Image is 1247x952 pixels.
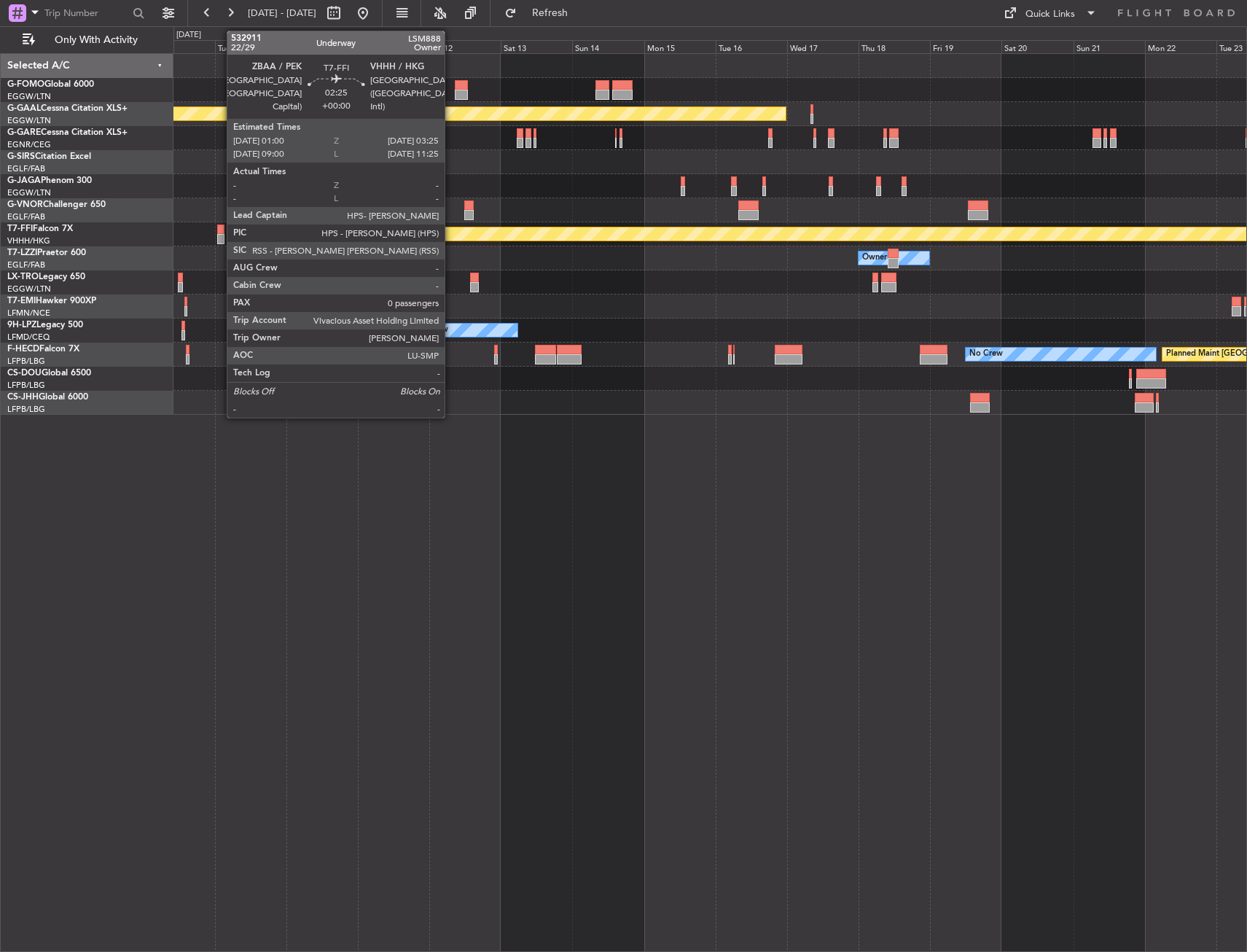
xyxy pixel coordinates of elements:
[7,260,45,270] a: EGLF/FAB
[16,28,158,52] button: Only With Activity
[7,104,128,113] a: G-GAALCessna Citation XLS+
[7,128,41,137] span: G-GARE
[7,404,45,415] a: LFPB/LBG
[969,343,1003,365] div: No Crew
[143,40,214,53] div: Mon 8
[38,35,154,45] span: Only With Activity
[361,247,386,269] div: Owner
[7,91,51,102] a: EGGW/LTN
[248,271,343,293] div: Planned Maint Dusseldorf
[7,152,35,161] span: G-SIRS
[572,40,644,53] div: Sun 14
[1074,40,1145,53] div: Sun 21
[7,176,41,185] span: G-JAGA
[7,211,45,222] a: EGLF/FAB
[498,1,585,25] button: Refresh
[520,8,581,18] span: Refresh
[7,297,96,305] a: T7-EMIHawker 900XP
[239,247,264,269] div: Owner
[7,139,51,150] a: EGNR/CEG
[7,321,83,329] a: 9H-LPZLegacy 500
[7,345,39,354] span: F-HECD
[7,80,44,89] span: G-FOMO
[7,321,36,329] span: 9H-LPZ
[7,200,43,209] span: G-VNOR
[7,163,45,174] a: EGLF/FAB
[7,176,92,185] a: G-JAGAPhenom 300
[1001,40,1073,53] div: Sat 20
[176,29,201,42] div: [DATE]
[313,223,434,245] div: Planned Maint Geneva (Cointrin)
[7,80,94,89] a: G-FOMOGlobal 6000
[7,249,86,257] a: T7-LZZIPraetor 600
[7,380,45,391] a: LFPB/LBG
[248,7,316,20] span: [DATE] - [DATE]
[1025,7,1075,22] div: Quick Links
[358,40,429,53] div: Thu 11
[787,40,859,53] div: Wed 17
[996,1,1104,25] button: Quick Links
[7,332,50,343] a: LFMD/CEQ
[7,369,42,378] span: CS-DOU
[1145,40,1216,53] div: Mon 22
[7,297,36,305] span: T7-EMI
[7,369,91,378] a: CS-DOUGlobal 6500
[7,308,50,319] a: LFMN/NCE
[415,319,448,341] div: No Crew
[7,128,128,137] a: G-GARECessna Citation XLS+
[7,284,51,294] a: EGGW/LTN
[7,187,51,198] a: EGGW/LTN
[7,345,79,354] a: F-HECDFalcon 7X
[7,273,39,281] span: LX-TRO
[7,393,39,402] span: CS-JHH
[859,40,930,53] div: Thu 18
[7,225,33,233] span: T7-FFI
[7,225,73,233] a: T7-FFIFalcon 7X
[429,40,501,53] div: Fri 12
[7,235,50,246] a: VHHH/HKG
[286,40,358,53] div: Wed 10
[7,356,45,367] a: LFPB/LBG
[7,200,106,209] a: G-VNORChallenger 650
[44,2,128,24] input: Trip Number
[644,40,716,53] div: Mon 15
[862,247,887,269] div: Owner
[215,40,286,53] div: Tue 9
[7,273,85,281] a: LX-TROLegacy 650
[716,40,787,53] div: Tue 16
[501,40,572,53] div: Sat 13
[7,115,51,126] a: EGGW/LTN
[7,393,88,402] a: CS-JHHGlobal 6000
[930,40,1001,53] div: Fri 19
[7,104,41,113] span: G-GAAL
[7,249,37,257] span: T7-LZZI
[7,152,91,161] a: G-SIRSCitation Excel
